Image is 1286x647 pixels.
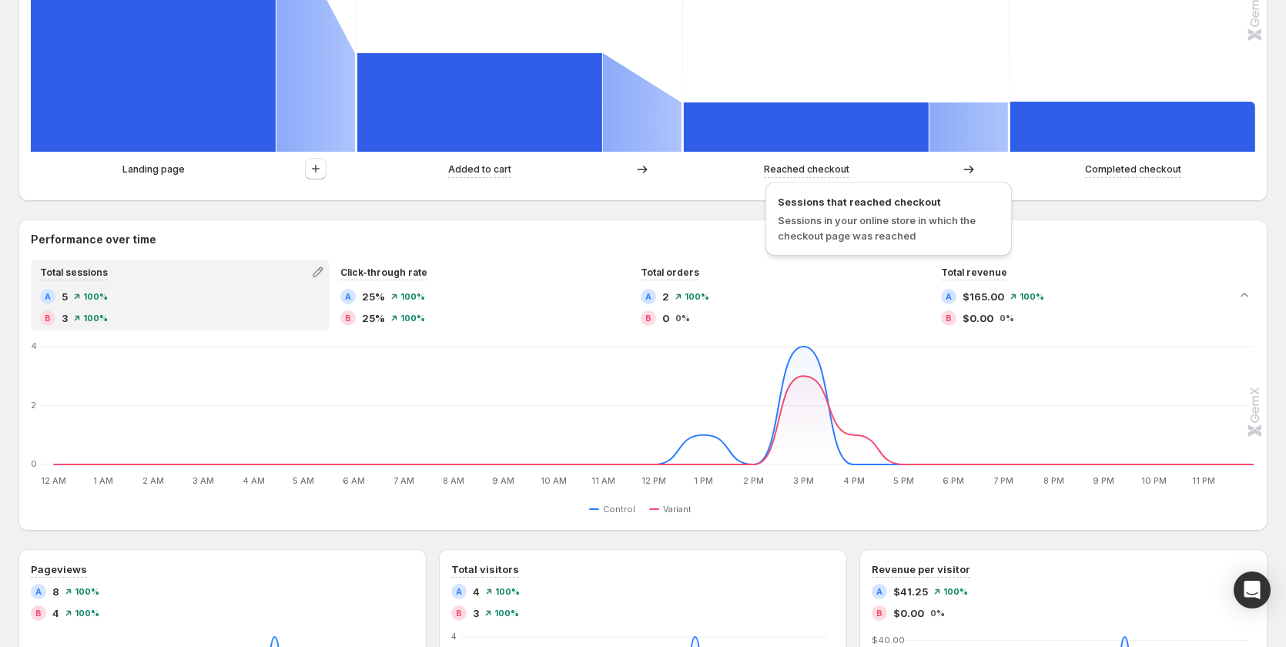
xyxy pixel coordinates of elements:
[963,289,1004,304] span: $165.00
[943,475,964,486] text: 6 PM
[778,194,1000,210] span: Sessions that reached checkout
[75,608,99,618] span: 100%
[62,310,68,326] span: 3
[641,475,666,486] text: 12 PM
[448,162,511,177] p: Added to cart
[31,400,36,411] text: 2
[662,310,669,326] span: 0
[1234,284,1255,306] button: Collapse chart
[1010,102,1255,152] path: Completed checkout: 1
[930,608,945,618] span: 0%
[494,608,519,618] span: 100%
[400,292,425,301] span: 100%
[473,605,479,621] span: 3
[963,310,993,326] span: $0.00
[345,292,351,301] h2: A
[31,232,1255,247] h2: Performance over time
[663,503,692,515] span: Variant
[35,608,42,618] h2: B
[872,562,970,577] h3: Revenue per visitor
[1000,313,1014,323] span: 0%
[645,313,651,323] h2: B
[45,292,51,301] h2: A
[93,475,113,486] text: 1 AM
[193,475,214,486] text: 3 AM
[443,475,464,486] text: 8 AM
[946,292,952,301] h2: A
[456,587,462,596] h2: A
[345,313,351,323] h2: B
[843,475,865,486] text: 4 PM
[492,475,514,486] text: 9 AM
[893,475,914,486] text: 5 PM
[943,587,968,596] span: 100%
[400,313,425,323] span: 100%
[83,292,108,301] span: 100%
[876,587,882,596] h2: A
[645,292,651,301] h2: A
[362,310,385,326] span: 25%
[946,313,952,323] h2: B
[83,313,108,323] span: 100%
[872,635,905,645] text: $40.00
[1141,475,1167,486] text: 10 PM
[764,162,849,177] p: Reached checkout
[541,475,567,486] text: 10 AM
[122,162,185,177] p: Landing page
[649,500,698,518] button: Variant
[35,587,42,596] h2: A
[473,584,480,599] span: 4
[1020,292,1044,301] span: 100%
[1093,475,1114,486] text: 9 PM
[456,608,462,618] h2: B
[451,562,519,577] h3: Total visitors
[1234,572,1271,608] div: Open Intercom Messenger
[694,475,713,486] text: 1 PM
[941,267,1007,278] span: Total revenue
[31,340,37,351] text: 4
[876,608,882,618] h2: B
[45,313,51,323] h2: B
[893,605,924,621] span: $0.00
[62,289,68,304] span: 5
[675,313,690,323] span: 0%
[362,289,385,304] span: 25%
[589,500,641,518] button: Control
[293,475,314,486] text: 5 AM
[778,214,976,242] span: Sessions in your online store in which the checkout page was reached
[31,458,37,469] text: 0
[41,475,66,486] text: 12 AM
[142,475,164,486] text: 2 AM
[1192,475,1215,486] text: 11 PM
[495,587,520,596] span: 100%
[591,475,615,486] text: 11 AM
[357,53,602,152] path: Added to cart: 2
[662,289,669,304] span: 2
[451,631,457,642] text: 4
[75,587,99,596] span: 100%
[1043,475,1064,486] text: 8 PM
[243,475,265,486] text: 4 AM
[993,475,1013,486] text: 7 PM
[340,267,427,278] span: Click-through rate
[40,267,108,278] span: Total sessions
[52,605,59,621] span: 4
[31,562,87,577] h3: Pageviews
[641,267,699,278] span: Total orders
[343,475,365,486] text: 6 AM
[394,475,414,486] text: 7 AM
[743,475,764,486] text: 2 PM
[603,503,635,515] span: Control
[1085,162,1181,177] p: Completed checkout
[52,584,59,599] span: 8
[893,584,928,599] span: $41.25
[685,292,709,301] span: 100%
[684,102,929,152] path: Reached checkout: 1
[793,475,814,486] text: 3 PM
